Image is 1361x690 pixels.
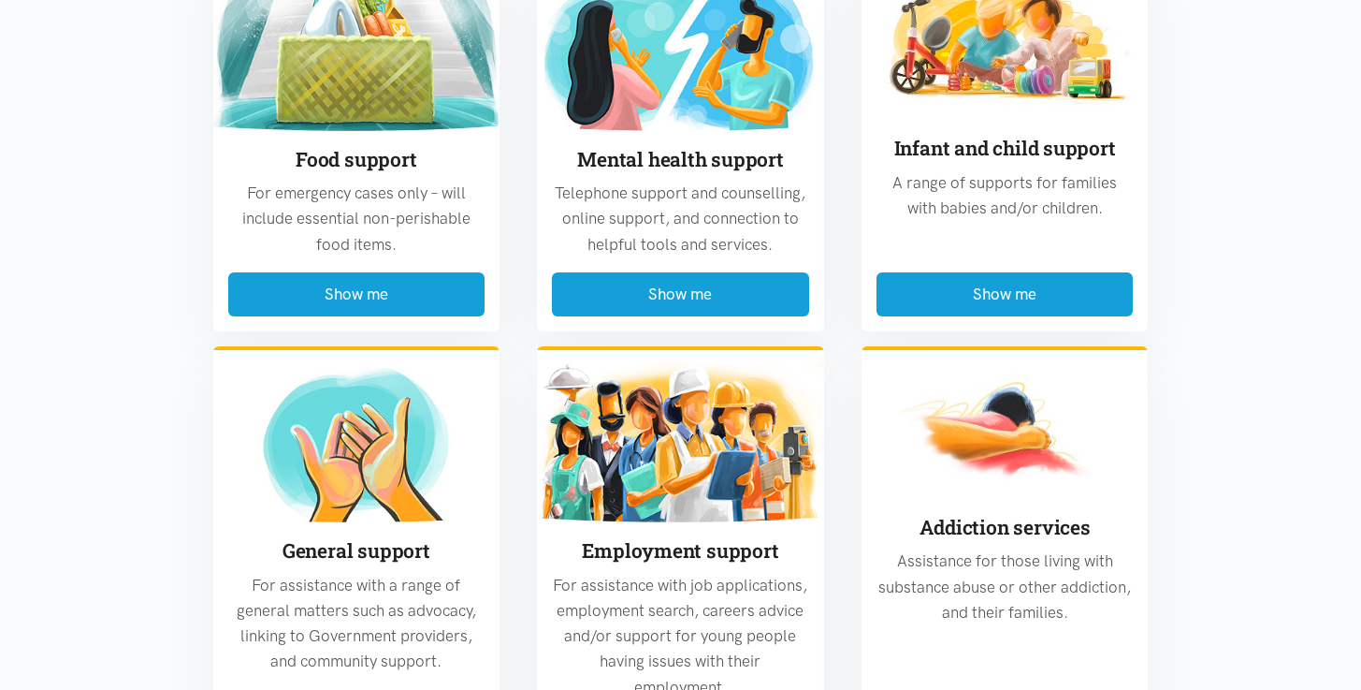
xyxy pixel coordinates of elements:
h3: Mental health support [552,146,809,173]
button: Show me [876,272,1134,316]
p: For assistance with a range of general matters such as advocacy, linking to Government providers,... [228,573,485,675]
h3: Infant and child support [876,135,1134,162]
p: Assistance for those living with substance abuse or other addiction, and their families. [876,549,1134,625]
button: Show me [552,272,809,316]
h3: Employment support [552,537,809,565]
p: A range of supports for families with babies and/or children. [876,170,1134,221]
h3: General support [228,537,485,565]
button: Show me [228,272,485,316]
p: For emergency cases only – will include essential non-perishable food items. [228,181,485,257]
h3: Addiction services [876,514,1134,541]
p: Telephone support and counselling, online support, and connection to helpful tools and services. [552,181,809,257]
h3: Food support [228,146,485,173]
